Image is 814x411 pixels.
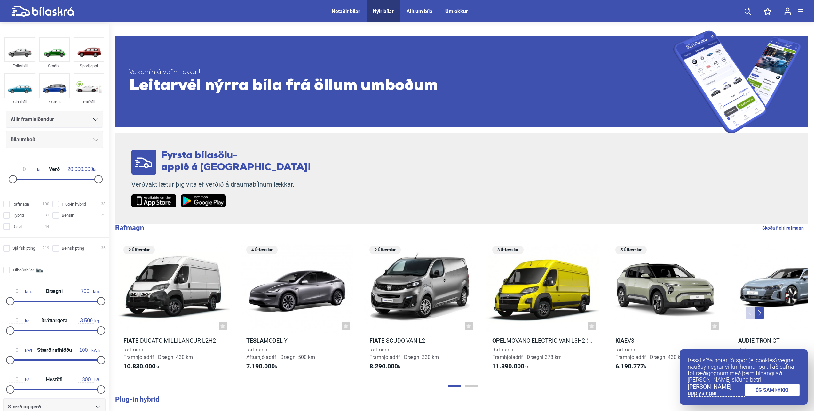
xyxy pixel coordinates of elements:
a: 2 ÚtfærslurFiate-Ducato Millilangur L2H2RafmagnFramhjóladrif · Drægni 430 km10.830.000kr. [118,243,230,376]
span: Leitarvél nýrra bíla frá öllum umboðum [129,77,673,96]
span: km. [77,288,100,294]
span: kr. [492,363,529,370]
span: Rafmagn Fjórhjóladrif · Drægni 475 km [738,347,804,360]
b: Plug-in hybrid [115,395,159,403]
a: Nýir bílar [373,8,394,14]
span: Dráttargeta [40,318,69,323]
span: kr. [615,363,649,370]
span: Verð [47,167,61,172]
span: Allir framleiðendur [11,115,54,124]
span: Rafmagn Framhjóladrif · Drægni 330 km [369,347,439,360]
span: Sjálfskipting [12,245,35,252]
a: 3 ÚtfærslurOpelMovano Electric Van L3H2 (3500kg)RafmagnFramhjóladrif · Drægni 378 km11.390.000kr. [486,243,599,376]
span: kr. [67,166,97,172]
button: Page 1 [448,385,461,387]
span: 100 [43,201,49,207]
a: Skoða fleiri rafmagn [762,224,804,232]
b: 7.190.000 [246,362,275,370]
div: Skutbíll [4,98,35,106]
span: Rafmagn Framhjóladrif · Drægni 430 km [615,347,685,360]
a: ÉG SAMÞYKKI [745,384,800,396]
button: Page 2 [465,385,478,387]
span: kg. [9,318,30,324]
span: kg. [78,318,100,324]
b: Audi [738,337,751,344]
span: Beinskipting [62,245,84,252]
span: kr. [246,363,280,370]
span: kWh [75,347,100,353]
span: 2 Útfærslur [373,246,398,254]
b: Opel [492,337,506,344]
span: kWh [9,347,33,353]
span: 2 Útfærslur [127,246,152,254]
span: Hestöfl [44,377,64,382]
span: 29 [101,212,106,219]
span: Stærð rafhlöðu [36,348,74,353]
a: Um okkur [445,8,468,14]
span: 5 Útfærslur [619,246,644,254]
div: Smábíl [39,62,70,69]
span: Tilboðsbílar [12,267,34,273]
span: kr. [12,166,41,172]
span: km. [9,288,32,294]
span: kr. [123,363,161,370]
span: Bensín [62,212,74,219]
span: kr. [369,363,403,370]
b: Fiat [369,337,381,344]
a: 2 ÚtfærslurFiate-Scudo Van L2RafmagnFramhjóladrif · Drægni 330 km8.290.000kr. [364,243,476,376]
h2: e-Scudo Van L2 [364,337,476,344]
span: 31 [45,212,49,219]
span: Rafmagn Framhjóladrif · Drægni 378 km [492,347,562,360]
b: Rafmagn [115,224,144,232]
span: Rafmagn Afturhjóladrif · Drægni 500 km [246,347,315,360]
button: Next [755,307,764,319]
img: user-login.svg [784,7,791,15]
div: 7 Sæta [39,98,70,106]
a: [PERSON_NAME] upplýsingar [688,383,745,397]
span: Bílaumboð [11,135,35,144]
span: 36 [101,245,106,252]
h2: e-Ducato Millilangur L2H2 [118,337,230,344]
b: Kia [615,337,624,344]
a: Velkomin á vefinn okkar!Leitarvél nýrra bíla frá öllum umboðum [115,30,808,133]
span: 219 [43,245,49,252]
a: Allt um bíla [407,8,432,14]
span: Rafmagn [12,201,29,207]
span: hö. [78,377,100,383]
a: 5 ÚtfærslurKiaEV3RafmagnFramhjóladrif · Drægni 430 km6.190.777kr. [610,243,722,376]
span: 4 Útfærslur [249,246,274,254]
div: Sportjeppi [74,62,104,69]
a: 4 ÚtfærslurTeslaModel YRafmagnAfturhjóladrif · Drægni 500 km7.190.000kr. [241,243,353,376]
h2: Movano Electric Van L3H2 (3500kg) [486,337,599,344]
b: 10.830.000 [123,362,155,370]
h2: Model Y [241,337,353,344]
h2: EV3 [610,337,722,344]
span: Fyrsta bílasölu- appið á [GEOGRAPHIC_DATA]! [161,151,311,173]
span: Drægni [44,289,64,294]
span: Dísel [12,223,22,230]
a: Notaðir bílar [332,8,360,14]
button: Previous [746,307,755,319]
div: Fólksbíll [4,62,35,69]
span: Velkomin á vefinn okkar! [129,68,673,77]
p: Verðvakt lætur þig vita ef verðið á draumabílnum lækkar. [131,181,311,189]
b: 8.290.000 [369,362,398,370]
span: hö. [9,377,30,383]
span: 38 [101,201,106,207]
b: Fiat [123,337,135,344]
b: Tesla [246,337,264,344]
p: Þessi síða notar fótspor (e. cookies) vegna nauðsynlegrar virkni hennar og til að safna tölfræðig... [688,357,800,383]
b: 11.390.000 [492,362,524,370]
div: Rafbíll [74,98,104,106]
span: Plug-in hybrid [62,201,86,207]
span: Rafmagn Framhjóladrif · Drægni 430 km [123,347,193,360]
span: Hybrid [12,212,24,219]
b: 6.190.777 [615,362,644,370]
span: 44 [45,223,49,230]
span: 3 Útfærslur [495,246,520,254]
